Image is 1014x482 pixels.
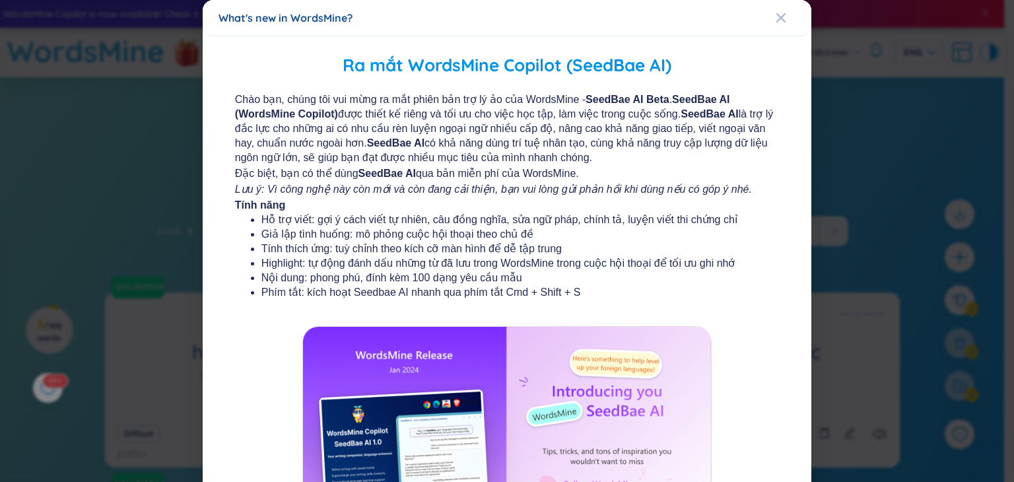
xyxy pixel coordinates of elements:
[219,11,795,25] div: What's new in WordsMine?
[261,285,753,300] li: Phím tắt: kích hoạt Seedbae AI nhanh qua phím tắt Cmd + Shift + S
[235,94,730,120] b: SeedBae AI (WordsMine Copilot)
[367,137,424,149] b: SeedBae AI
[586,94,669,105] b: SeedBae AI Beta
[235,92,779,165] span: Chào bạn, chúng tôi vui mừng ra mắt phiên bản trợ lý ảo của WordsMine - . được thiết kế riêng và ...
[235,184,752,195] i: Lưu ý: Vì công nghệ này còn mới và còn đang cải thiện, bạn vui lòng gửi phản hồi khi dùng nếu có ...
[261,213,753,227] li: Hỗ trợ viết: gợi ý cách viết tự nhiên, câu đồng nghĩa, sửa ngữ pháp, chính tả, luyện viết thi chứ...
[681,108,738,120] b: SeedBae AI
[222,52,792,79] h2: Ra mắt WordsMine Copilot (SeedBae AI)
[261,242,753,256] li: Tính thích ứng: tuỳ chỉnh theo kích cỡ màn hình để dễ tập trung
[235,166,779,181] span: Đặc biệt, bạn có thể dùng qua bản miễn phí của WordsMine.
[235,199,285,211] b: Tính năng
[261,271,753,285] li: Nội dung: phong phú, đính kèm 100 dạng yêu cầu mẫu
[261,256,753,271] li: Highlight: tự động đánh dấu những từ đã lưu trong WordsMine trong cuộc hội thoại để tối ưu ghi nhớ
[261,227,753,242] li: Giả lập tình huống: mô phỏng cuộc hội thoại theo chủ đề
[358,168,416,179] b: SeedBae AI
